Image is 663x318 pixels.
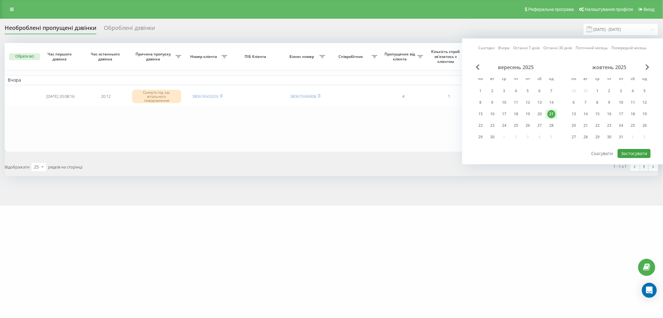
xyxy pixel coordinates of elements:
div: пт 31 жовт 2025 р. [615,132,627,142]
div: вт 30 вер 2025 р. [486,132,498,142]
td: 20:12 [83,86,129,107]
a: Попередній місяць [612,45,647,51]
abbr: п’ятниця [616,75,626,84]
abbr: понеділок [476,75,485,84]
a: Останні 7 днів [513,45,540,51]
div: сб 11 жовт 2025 р. [627,98,639,107]
div: 17 [617,110,625,118]
div: нд 21 вер 2025 р. [546,109,557,119]
div: пн 1 вер 2025 р. [475,86,486,96]
div: ср 15 жовт 2025 р. [592,109,603,119]
div: 16 [605,110,613,118]
div: ср 22 жовт 2025 р. [592,121,603,130]
div: жовтень 2025 [568,64,651,70]
a: Поточний місяць [576,45,608,51]
div: вт 9 вер 2025 р. [486,98,498,107]
div: 27 [570,133,578,141]
div: 2 [605,87,613,95]
div: 19 [524,110,532,118]
span: Вихід [644,7,655,12]
span: Час першого дзвінка [43,52,78,61]
div: нд 14 вер 2025 р. [546,98,557,107]
div: 10 [500,98,508,107]
div: нд 28 вер 2025 р. [546,121,557,130]
div: чт 16 жовт 2025 р. [603,109,615,119]
div: пн 6 жовт 2025 р. [568,98,580,107]
div: пн 27 жовт 2025 р. [568,132,580,142]
div: 8 [593,98,601,107]
div: 18 [512,110,520,118]
div: вт 16 вер 2025 р. [486,109,498,119]
div: 17 [500,110,508,118]
div: 20 [570,121,578,130]
span: ПІБ Клієнта [236,54,277,59]
div: чт 25 вер 2025 р. [510,121,522,130]
a: 380675596908 [290,93,316,99]
a: 1 [639,163,649,171]
div: сб 20 вер 2025 р. [534,109,546,119]
div: 25 [34,164,39,170]
div: 26 [641,121,649,130]
div: 28 [582,133,590,141]
div: вересень 2025 [475,64,557,70]
div: 10 [617,98,625,107]
abbr: понеділок [569,75,578,84]
div: сб 13 вер 2025 р. [534,98,546,107]
abbr: субота [535,75,544,84]
abbr: субота [628,75,638,84]
div: 2 [488,87,496,95]
div: 6 [536,87,544,95]
div: 29 [593,133,601,141]
span: Час останнього дзвінка [88,52,124,61]
div: ср 17 вер 2025 р. [498,109,510,119]
div: пт 24 жовт 2025 р. [615,121,627,130]
abbr: середа [593,75,602,84]
abbr: п’ятниця [523,75,532,84]
div: 1 [593,87,601,95]
td: Вчора [5,75,658,85]
span: Номер клієнта [187,54,221,59]
span: Next Month [646,64,649,70]
div: 12 [524,98,532,107]
td: [DATE] 20:08:16 [37,86,83,107]
div: пт 17 жовт 2025 р. [615,109,627,119]
div: 6 [570,98,578,107]
button: Скасувати [588,149,617,158]
div: чт 9 жовт 2025 р. [603,98,615,107]
abbr: неділя [547,75,556,84]
div: ср 24 вер 2025 р. [498,121,510,130]
abbr: неділя [640,75,649,84]
div: 13 [570,110,578,118]
div: вт 28 жовт 2025 р. [580,132,592,142]
div: 14 [547,98,555,107]
a: Вчора [499,45,510,51]
div: 22 [477,121,485,130]
div: 11 [512,98,520,107]
div: 25 [512,121,520,130]
div: сб 4 жовт 2025 р. [627,86,639,96]
div: Open Intercom Messenger [642,283,657,298]
div: 15 [477,110,485,118]
div: 9 [605,98,613,107]
div: 21 [547,110,555,118]
div: ср 8 жовт 2025 р. [592,98,603,107]
div: нд 12 жовт 2025 р. [639,98,651,107]
div: 24 [500,121,508,130]
div: нд 5 жовт 2025 р. [639,86,651,96]
div: 23 [488,121,496,130]
div: чт 30 жовт 2025 р. [603,132,615,142]
a: Сьогодні [479,45,495,51]
div: чт 2 жовт 2025 р. [603,86,615,96]
div: 15 [593,110,601,118]
div: ср 1 жовт 2025 р. [592,86,603,96]
div: 24 [617,121,625,130]
div: сб 25 жовт 2025 р. [627,121,639,130]
div: нд 7 вер 2025 р. [546,86,557,96]
div: 3 [617,87,625,95]
span: Відображати [5,164,30,170]
div: чт 23 жовт 2025 р. [603,121,615,130]
div: 30 [605,133,613,141]
div: 14 [582,110,590,118]
div: чт 11 вер 2025 р. [510,98,522,107]
div: пн 13 жовт 2025 р. [568,109,580,119]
